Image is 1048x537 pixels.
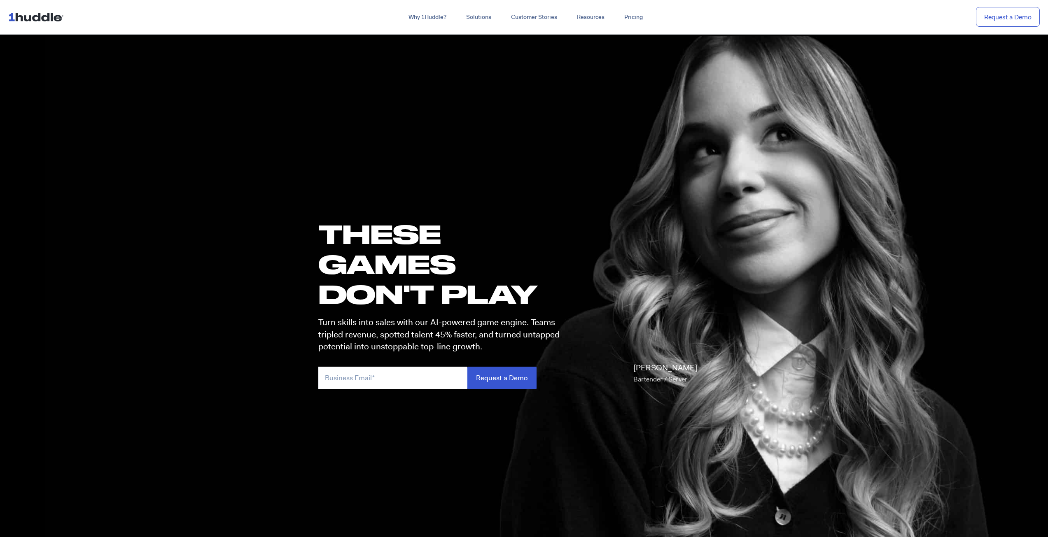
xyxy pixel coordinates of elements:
h1: these GAMES DON'T PLAY [318,219,567,309]
p: [PERSON_NAME] [633,362,697,385]
a: Solutions [456,10,501,25]
a: Request a Demo [976,7,1040,27]
input: Request a Demo [467,367,537,389]
a: Customer Stories [501,10,567,25]
span: Bartender / Server [633,375,687,384]
a: Pricing [614,10,653,25]
input: Business Email* [318,367,467,389]
a: Resources [567,10,614,25]
a: Why 1Huddle? [399,10,456,25]
img: ... [8,9,67,25]
p: Turn skills into sales with our AI-powered game engine. Teams tripled revenue, spotted talent 45%... [318,316,567,353]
